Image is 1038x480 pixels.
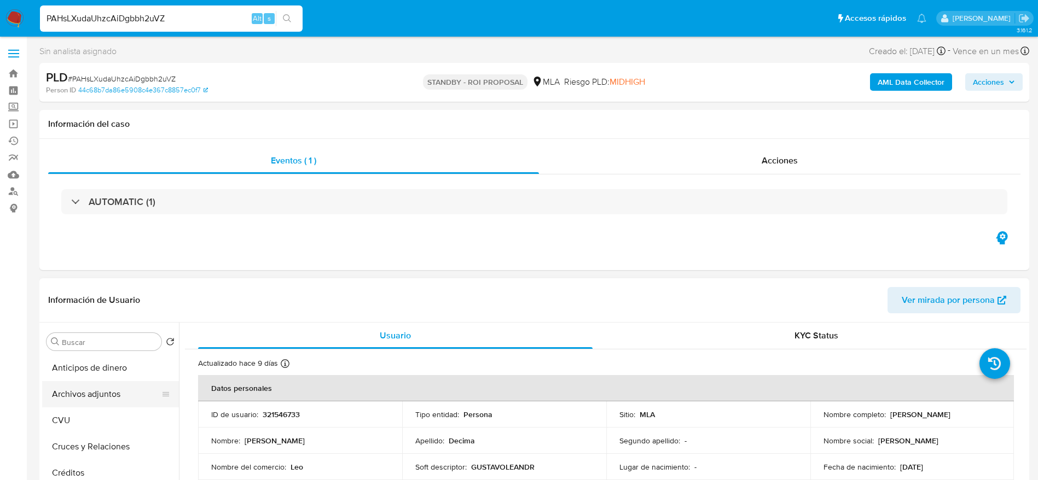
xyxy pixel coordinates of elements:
button: Acciones [965,73,1023,91]
p: 321546733 [263,409,300,419]
p: GUSTAVOLEANDR [471,462,535,472]
span: - [948,44,950,58]
span: Eventos ( 1 ) [271,154,316,167]
h3: AUTOMATIC (1) [89,196,155,208]
button: Volver al orden por defecto [166,337,175,349]
p: Decima [449,436,475,446]
p: Leo [291,462,303,472]
span: Acciones [762,154,798,167]
button: Ver mirada por persona [888,287,1020,313]
p: - [694,462,697,472]
p: ID de usuario : [211,409,258,419]
p: [PERSON_NAME] [890,409,950,419]
p: Segundo apellido : [619,436,680,446]
a: Salir [1018,13,1030,24]
p: Fecha de nacimiento : [824,462,896,472]
p: Lugar de nacimiento : [619,462,690,472]
h1: Información del caso [48,119,1020,130]
p: Tipo entidad : [415,409,459,419]
p: Persona [463,409,492,419]
p: - [685,436,687,446]
button: Cruces y Relaciones [42,434,179,460]
p: Sitio : [619,409,635,419]
button: AML Data Collector [870,73,952,91]
span: Acciones [973,73,1004,91]
span: Vence en un mes [953,45,1019,57]
th: Datos personales [198,375,1014,401]
span: Usuario [380,329,411,342]
p: [DATE] [900,462,923,472]
span: Alt [253,13,262,24]
a: 44c68b7da86e5908c4e367c8857ec0f7 [78,85,208,95]
div: MLA [532,76,560,88]
input: Buscar [62,337,157,347]
span: Ver mirada por persona [902,287,995,313]
button: Buscar [51,337,60,346]
span: MIDHIGH [610,75,645,88]
p: Nombre del comercio : [211,462,286,472]
a: Notificaciones [917,14,926,23]
button: CVU [42,407,179,434]
div: AUTOMATIC (1) [61,189,1007,214]
p: elaine.mcfarlane@mercadolibre.com [953,13,1014,24]
span: # PAHsLXudaUhzcAiDgbbh2uVZ [68,73,176,84]
b: PLD [46,68,68,86]
span: Accesos rápidos [845,13,906,24]
span: Riesgo PLD: [564,76,645,88]
p: Apellido : [415,436,444,446]
input: Buscar usuario o caso... [40,11,303,26]
span: KYC Status [795,329,838,342]
button: Archivos adjuntos [42,381,170,407]
h1: Información de Usuario [48,295,140,306]
div: Creado el: [DATE] [869,44,946,58]
button: search-icon [276,11,298,26]
span: s [268,13,271,24]
p: Nombre completo : [824,409,886,419]
b: Person ID [46,85,76,95]
span: Sin analista asignado [39,45,117,57]
p: Soft descriptor : [415,462,467,472]
p: MLA [640,409,655,419]
p: Nombre : [211,436,240,446]
p: [PERSON_NAME] [878,436,938,446]
button: Anticipos de dinero [42,355,179,381]
p: Actualizado hace 9 días [198,358,278,368]
p: Nombre social : [824,436,874,446]
b: AML Data Collector [878,73,944,91]
p: STANDBY - ROI PROPOSAL [423,74,527,90]
p: [PERSON_NAME] [245,436,305,446]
